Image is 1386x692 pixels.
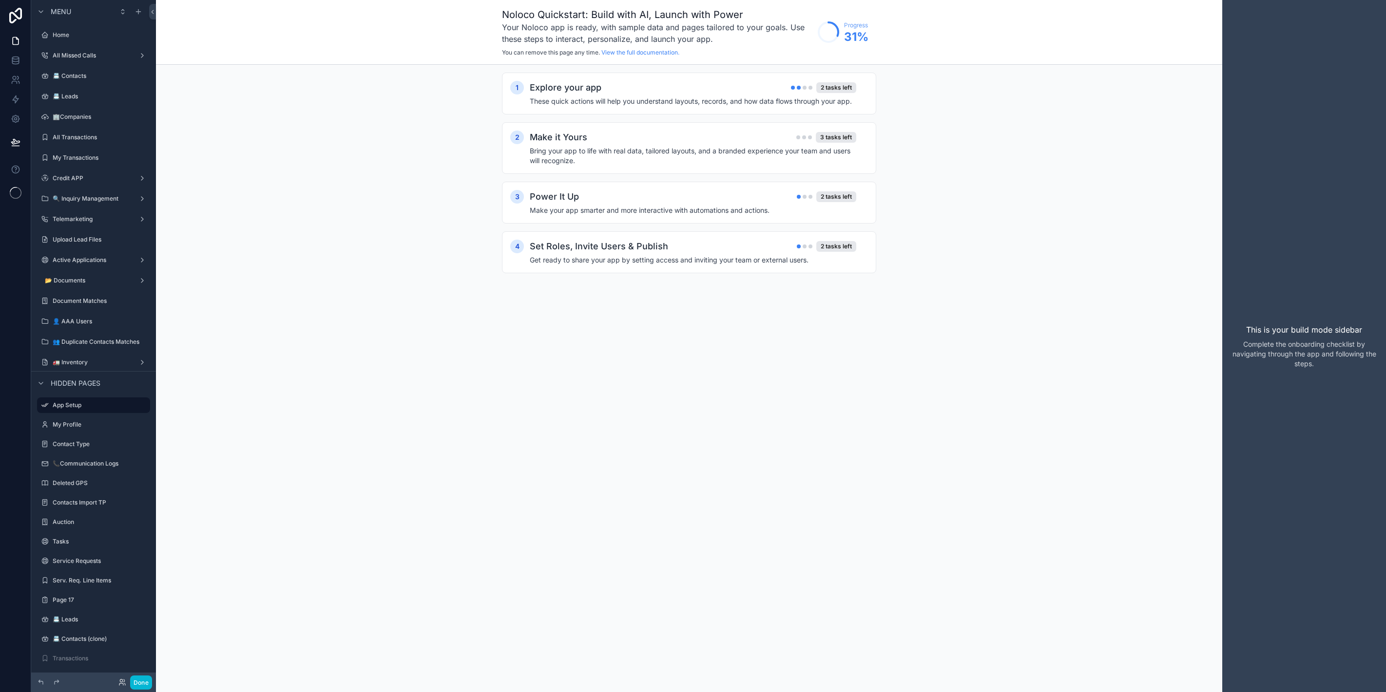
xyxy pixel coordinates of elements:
[53,236,148,243] label: Upload Lead Files
[53,499,148,506] label: Contacts Import TP
[53,318,148,325] label: 👤 AAA Users
[816,132,856,143] div: 3 tasks left
[37,631,150,647] a: 📇 Contacts (clone)
[37,534,150,549] a: Tasks
[37,293,150,309] a: Document Matches
[130,675,152,690] button: Done
[53,154,148,162] label: My Transactions
[37,89,150,104] a: 📇 Leads
[37,334,150,350] a: 👥 Duplicate Contacts Matches
[37,252,150,268] a: Active Applications
[37,651,150,666] a: Transactions
[53,215,135,223] label: Telemarketing
[53,440,148,448] label: Contact Type
[37,109,150,125] a: 🏢Companies
[53,518,148,526] label: Auction
[37,592,150,608] a: Page 17
[37,170,150,186] a: Credit APP
[1230,339,1378,369] p: Complete the onboarding checklist by navigating through the app and following the steps.
[53,52,135,59] label: All Missed Calls
[530,206,856,215] h4: Make your app smarter and more interactive with automations and actions.
[530,190,579,204] h2: Power It Up
[37,456,150,471] a: 📞Communication Logs
[530,146,856,166] h4: Bring your app to life with real data, tailored layouts, and a branded experience your team and u...
[37,553,150,569] a: Service Requests
[37,417,150,432] a: My Profile
[53,538,148,545] label: Tasks
[530,240,668,253] h2: Set Roles, Invite Users & Publish
[53,195,135,203] label: 🔍 Inquiry Management
[53,635,148,643] label: 📇 Contacts (clone)
[530,131,587,144] h2: Make it Yours
[53,174,135,182] label: Credit APP
[844,21,868,29] span: Progress
[37,130,150,145] a: All Transactions
[816,241,856,252] div: 2 tasks left
[530,255,856,265] h4: Get ready to share your app by setting access and inviting your team or external users.
[51,378,100,388] span: Hidden pages
[53,297,148,305] label: Document Matches
[37,314,150,329] a: 👤 AAA Users
[53,338,148,346] label: 👥 Duplicate Contacts Matches
[37,397,150,413] a: App Setup
[37,436,150,452] a: Contact Type
[53,256,135,264] label: Active Applications
[53,358,135,366] label: 🚛 Inventory
[37,211,150,227] a: Telemarketing
[53,616,148,623] label: 📇 Leads
[53,113,148,121] label: 🏢Companies
[37,273,150,288] a: 📂 Documents
[530,81,601,94] h2: Explore your app
[502,49,600,56] span: You can remove this page any time.
[37,514,150,530] a: Auction
[37,612,150,627] a: 📇 Leads
[53,557,148,565] label: Service Requests
[53,133,148,141] label: All Transactions
[51,7,71,17] span: Menu
[53,596,148,604] label: Page 17
[53,93,148,100] label: 📇 Leads
[53,460,148,468] label: 📞Communication Logs
[53,479,148,487] label: Deleted GPS
[510,190,524,204] div: 3
[53,421,148,429] label: My Profile
[37,191,150,206] a: 🔍 Inquiry Management
[37,573,150,588] a: Serv. Req. Line Items
[53,577,148,584] label: Serv. Req. Line Items
[37,495,150,510] a: Contacts Import TP
[1246,324,1362,336] p: This is your build mode sidebar
[502,21,813,45] h3: Your Noloco app is ready, with sample data and pages tailored to your goals. Use these steps to i...
[53,655,148,662] label: Transactions
[37,232,150,247] a: Upload Lead Files
[156,65,1222,300] div: scrollable content
[844,29,868,45] span: 31 %
[510,131,524,144] div: 2
[45,277,135,284] label: 📂 Documents
[601,49,679,56] a: View the full documentation.
[510,240,524,253] div: 4
[510,81,524,94] div: 1
[816,191,856,202] div: 2 tasks left
[37,150,150,166] a: My Transactions
[53,31,148,39] label: Home
[37,475,150,491] a: Deleted GPS
[502,8,813,21] h1: Noloco Quickstart: Build with AI, Launch with Power
[37,48,150,63] a: All Missed Calls
[37,355,150,370] a: 🚛 Inventory
[816,82,856,93] div: 2 tasks left
[37,68,150,84] a: 📇 Contacts
[37,27,150,43] a: Home
[53,72,148,80] label: 📇 Contacts
[53,401,144,409] label: App Setup
[530,96,856,106] h4: These quick actions will help you understand layouts, records, and how data flows through your app.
